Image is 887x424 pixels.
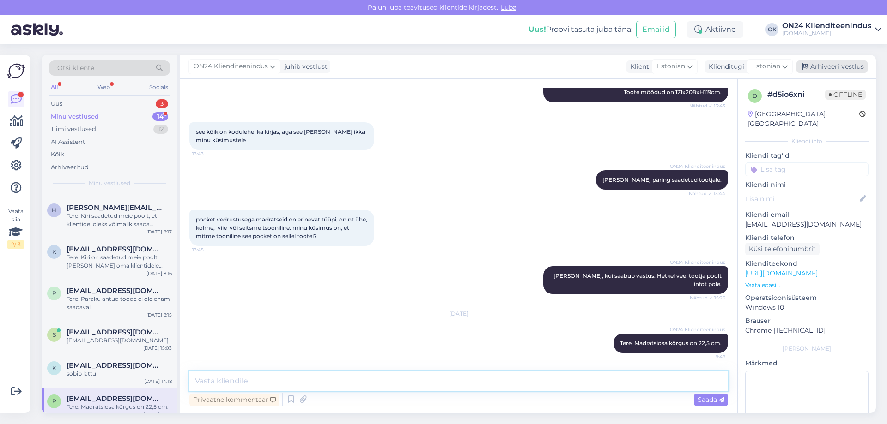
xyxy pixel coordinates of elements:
[767,89,825,100] div: # d5io6xni
[192,150,227,157] span: 13:43
[194,61,268,72] span: ON24 Klienditeenindus
[626,62,649,72] div: Klient
[146,311,172,318] div: [DATE] 8:15
[553,272,723,287] span: [PERSON_NAME], kui saabub vastus. Hetkel veel tootja poolt infot pole.
[745,293,869,303] p: Operatsioonisüsteem
[96,81,112,93] div: Web
[745,180,869,190] p: Kliendi nimi
[745,269,818,277] a: [URL][DOMAIN_NAME]
[636,21,676,38] button: Emailid
[189,310,728,318] div: [DATE]
[745,151,869,161] p: Kliendi tag'id
[7,240,24,249] div: 2 / 3
[745,281,869,289] p: Vaata edasi ...
[670,259,725,266] span: ON24 Klienditeenindus
[51,112,99,121] div: Minu vestlused
[602,176,722,183] span: [PERSON_NAME] päring saadetud tootjale.
[670,326,725,333] span: ON24 Klienditeenindus
[825,90,866,100] span: Offline
[51,99,62,108] div: Uus
[687,21,743,38] div: Aktiivne
[144,411,172,418] div: [DATE] 15:26
[52,207,56,214] span: h
[745,137,869,145] div: Kliendi info
[782,30,871,37] div: [DOMAIN_NAME]
[152,112,168,121] div: 14
[51,125,96,134] div: Tiimi vestlused
[745,233,869,243] p: Kliendi telefon
[796,60,868,73] div: Arhiveeri vestlus
[745,326,869,335] p: Chrome [TECHNICAL_ID]
[52,248,56,255] span: k
[698,395,724,404] span: Saada
[153,125,168,134] div: 12
[752,61,780,72] span: Estonian
[782,22,881,37] a: ON24 Klienditeenindus[DOMAIN_NAME]
[748,109,859,129] div: [GEOGRAPHIC_DATA], [GEOGRAPHIC_DATA]
[690,294,725,301] span: Nähtud ✓ 15:26
[146,228,172,235] div: [DATE] 8:17
[670,163,725,170] span: ON24 Klienditeenindus
[196,128,366,143] span: see kõik on kodulehel ka kirjas, aga see [PERSON_NAME] ikka minu küsimustele
[765,23,778,36] div: OK
[189,394,279,406] div: Privaatne kommentaar
[657,61,685,72] span: Estonian
[67,394,163,403] span: piret.laurisson@gmail.com
[192,246,227,253] span: 13:45
[782,22,871,30] div: ON24 Klienditeenindus
[746,194,858,204] input: Lisa nimi
[89,179,130,187] span: Minu vestlused
[745,210,869,220] p: Kliendi email
[689,190,725,197] span: Nähtud ✓ 13:44
[753,92,757,99] span: d
[146,270,172,277] div: [DATE] 8:16
[498,3,519,12] span: Luba
[529,24,632,35] div: Proovi tasuta juba täna:
[147,81,170,93] div: Socials
[53,331,56,338] span: s
[67,245,163,253] span: kristjan-j@hotmail.com
[51,137,85,147] div: AI Assistent
[67,370,172,378] div: sobib lattu
[51,163,89,172] div: Arhiveeritud
[144,378,172,385] div: [DATE] 14:18
[52,398,56,405] span: p
[745,303,869,312] p: Windows 10
[67,361,163,370] span: kiffu65@gmail.com
[156,99,168,108] div: 3
[705,62,744,72] div: Klienditugi
[620,340,722,346] span: Tere. Madratsiosa kõrgus on 22,5 cm.
[57,63,94,73] span: Otsi kliente
[143,345,172,352] div: [DATE] 15:03
[51,150,64,159] div: Kõik
[67,253,172,270] div: Tere! Kiri on saadetud meie poolt. [PERSON_NAME] oma klientidele 1000 eurot ON24 raha, et oleks v...
[745,259,869,269] p: Klienditeekond
[67,212,172,228] div: Tere! Kiri saadetud meie poolt, et klientidel oleks võimalik saada maksimaalne soodustus. Süsteem...
[745,358,869,368] p: Märkmed
[67,403,172,411] div: Tere. Madratsiosa kõrgus on 22,5 cm.
[280,62,328,72] div: juhib vestlust
[67,328,163,336] span: silverkaspee@gmail.com
[529,25,546,34] b: Uus!
[7,62,25,80] img: Askly Logo
[7,207,24,249] div: Vaata siia
[52,290,56,297] span: p
[691,353,725,360] span: 9:48
[49,81,60,93] div: All
[745,316,869,326] p: Brauser
[745,162,869,176] input: Lisa tag
[67,295,172,311] div: Tere! Paraku antud toode ei ole enam saadaval.
[196,216,369,239] span: pocket vedrustusega madratseid on erinevat tüüpi, on nt ühe, kolme, viie või seitsme tsooniline. ...
[745,220,869,229] p: [EMAIL_ADDRESS][DOMAIN_NAME]
[67,287,163,295] span: pindlauramarleen@gmail.com
[67,336,172,345] div: [EMAIL_ADDRESS][DOMAIN_NAME]
[689,102,725,109] span: Nähtud ✓ 13:43
[745,345,869,353] div: [PERSON_NAME]
[745,243,820,255] div: Küsi telefoninumbrit
[67,203,163,212] span: helen.kivila@gmail.com
[52,364,56,371] span: k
